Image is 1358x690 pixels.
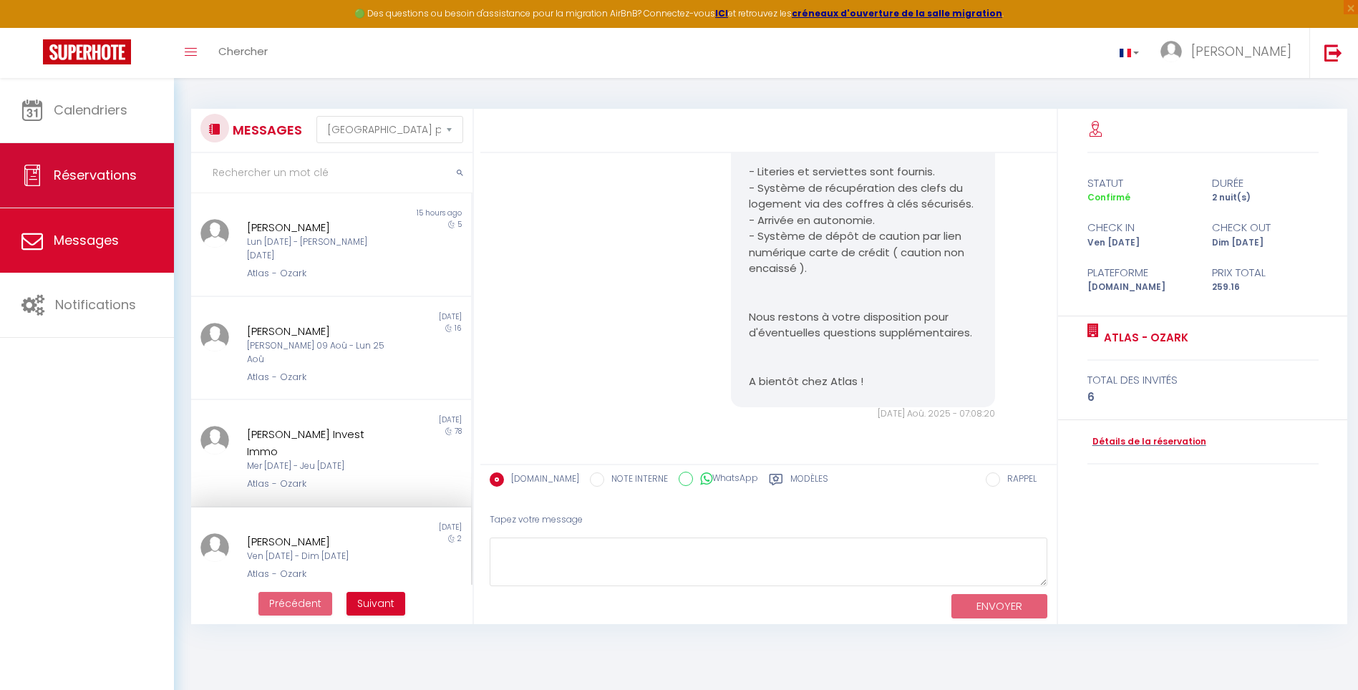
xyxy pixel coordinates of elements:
[247,323,392,340] div: [PERSON_NAME]
[247,426,392,460] div: [PERSON_NAME] Invest Immo
[1324,44,1342,62] img: logout
[331,311,470,323] div: [DATE]
[247,219,392,236] div: [PERSON_NAME]
[457,533,462,544] span: 2
[247,550,392,563] div: Ven [DATE] - Dim [DATE]
[1087,191,1130,203] span: Confirmé
[715,7,728,19] a: ICI
[200,533,229,562] img: ...
[247,477,392,491] div: Atlas - Ozark
[1203,236,1328,250] div: Dim [DATE]
[247,266,392,281] div: Atlas - Ozark
[229,114,302,146] h3: MESSAGES
[604,472,668,488] label: NOTE INTERNE
[247,460,392,473] div: Mer [DATE] - Jeu [DATE]
[54,101,127,119] span: Calendriers
[1099,329,1188,346] a: Atlas - Ozark
[218,44,268,59] span: Chercher
[1203,175,1328,192] div: durée
[457,219,462,230] span: 5
[1078,264,1203,281] div: Plateforme
[455,323,462,334] span: 16
[331,208,470,219] div: 15 hours ago
[247,235,392,263] div: Lun [DATE] - [PERSON_NAME] [DATE]
[54,166,137,184] span: Réservations
[1087,435,1206,449] a: Détails de la réservation
[55,296,136,314] span: Notifications
[43,39,131,64] img: Super Booking
[693,472,758,487] label: WhatsApp
[1160,41,1182,62] img: ...
[1203,264,1328,281] div: Prix total
[455,426,462,437] span: 78
[1078,236,1203,250] div: Ven [DATE]
[731,407,996,421] div: [DATE] Aoû. 2025 - 07:08:20
[247,339,392,366] div: [PERSON_NAME] 09 Aoû - Lun 25 Aoû
[247,370,392,384] div: Atlas - Ozark
[749,309,978,341] p: Nous restons à votre disposition pour d'éventuelles questions supplémentaires.
[191,153,472,193] input: Rechercher un mot clé
[490,502,1047,538] div: Tapez votre message
[200,219,229,248] img: ...
[1203,191,1328,205] div: 2 nuit(s)
[792,7,1002,19] a: créneaux d'ouverture de la salle migration
[1078,175,1203,192] div: statut
[258,592,332,616] button: Previous
[357,596,394,611] span: Suivant
[1087,371,1319,389] div: total des invités
[247,533,392,550] div: [PERSON_NAME]
[331,522,470,533] div: [DATE]
[504,472,579,488] label: [DOMAIN_NAME]
[749,374,978,390] p: A bientôt chez Atlas !
[11,6,54,49] button: Ouvrir le widget de chat LiveChat
[269,596,321,611] span: Précédent
[54,231,119,249] span: Messages
[1203,281,1328,294] div: 259.16
[331,414,470,426] div: [DATE]
[951,594,1047,619] button: ENVOYER
[1191,42,1291,60] span: [PERSON_NAME]
[1087,389,1319,406] div: 6
[1078,281,1203,294] div: [DOMAIN_NAME]
[346,592,405,616] button: Next
[1150,28,1309,78] a: ... [PERSON_NAME]
[1203,219,1328,236] div: check out
[1000,472,1037,488] label: RAPPEL
[1078,219,1203,236] div: check in
[200,323,229,351] img: ...
[790,472,828,490] label: Modèles
[208,28,278,78] a: Chercher
[200,426,229,455] img: ...
[247,567,392,581] div: Atlas - Ozark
